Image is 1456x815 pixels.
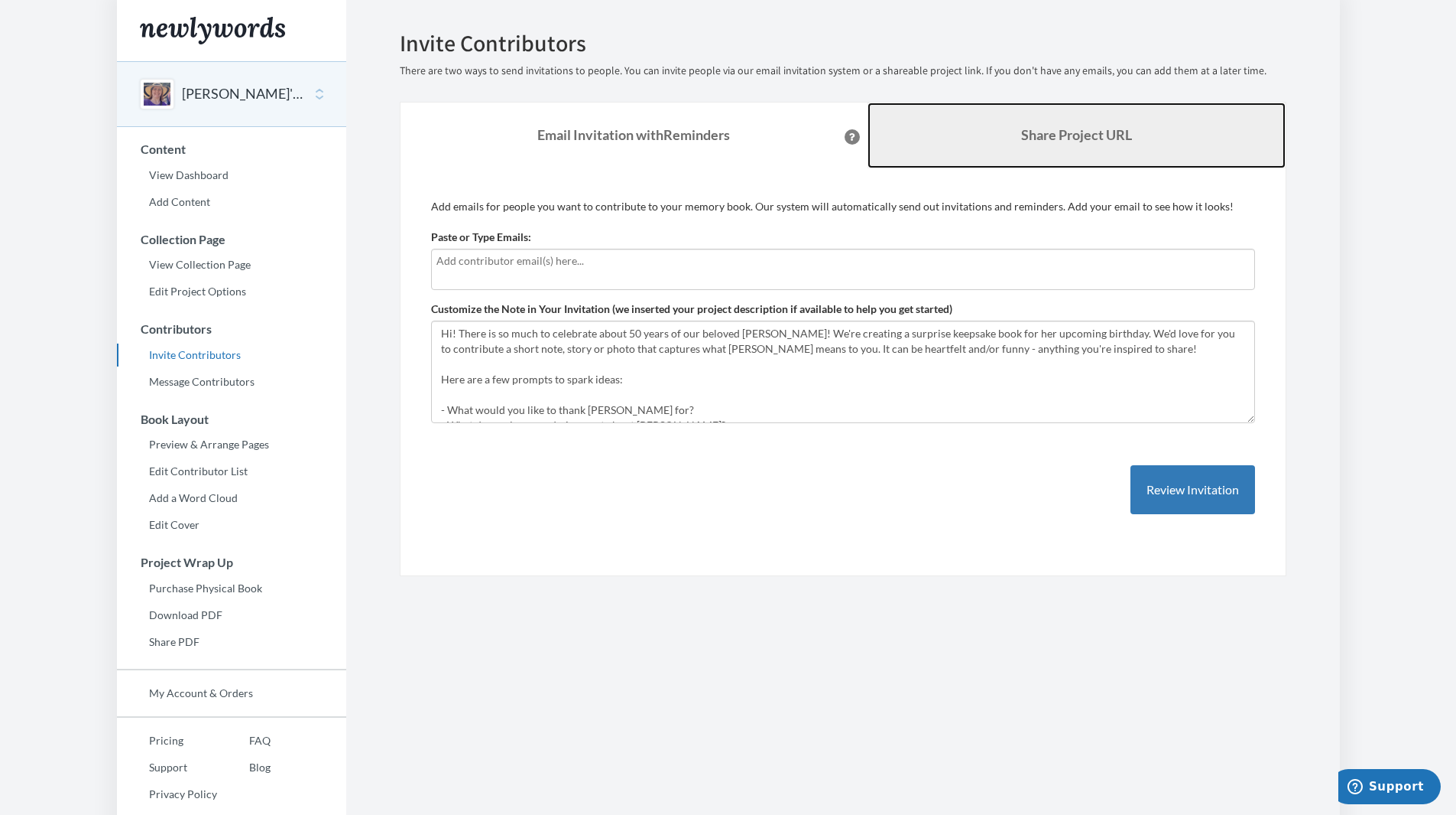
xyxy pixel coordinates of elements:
a: Edit Cover [117,513,346,536]
b: Share Project URL [1021,126,1132,143]
a: Edit Contributor List [117,460,346,483]
a: Invite Contributors [117,344,346,367]
img: Newlywords logo [140,17,285,44]
button: Review Invitation [1130,465,1255,515]
a: View Collection Page [117,253,346,276]
a: Add Content [117,191,346,214]
a: Edit Project Options [117,280,346,303]
a: Blog [217,756,271,779]
h3: Collection Page [118,233,346,246]
a: Purchase Physical Book [117,577,346,600]
label: Customize the Note in Your Invitation (we inserted your project description if available to help ... [431,302,952,317]
a: My Account & Orders [117,682,346,705]
p: Add emails for people you want to contribute to your memory book. Our system will automatically s... [431,199,1255,214]
input: Add contributor email(s) here... [436,253,1250,269]
a: Message Contributors [117,370,346,393]
a: Preview & Arrange Pages [117,433,346,456]
a: FAQ [217,729,271,752]
h3: Contributors [118,322,346,336]
textarea: Hi! There is so much to celebrate about 50 years of our beloved [PERSON_NAME]! We're creating a s... [431,321,1255,423]
a: Pricing [117,729,217,752]
a: Share PDF [117,631,346,654]
p: There are two ways to send invitations to people. You can invite people via our email invitation ... [400,64,1286,79]
a: Download PDF [117,604,346,627]
h3: Content [118,142,346,156]
a: Privacy Policy [117,783,217,806]
iframe: Opens a widget where you can chat to one of our agents [1338,769,1441,807]
a: View Dashboard [117,164,346,187]
h3: Book Layout [118,412,346,426]
a: Support [117,756,217,779]
label: Paste or Type Emails: [431,230,531,245]
strong: Email Invitation with Reminders [537,126,730,143]
h3: Project Wrap Up [118,556,346,569]
h2: Invite Contributors [400,31,1286,56]
button: [PERSON_NAME]'s 50th! [182,84,306,104]
a: Add a Word Cloud [117,487,346,510]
